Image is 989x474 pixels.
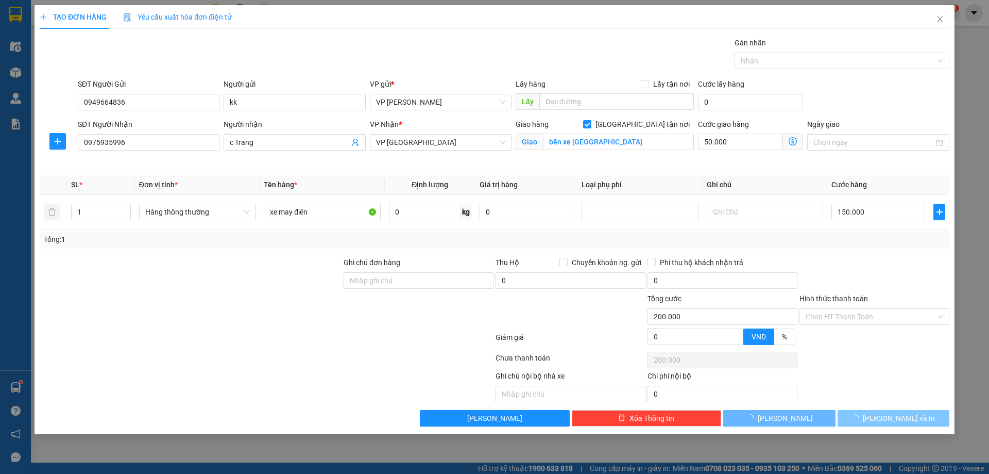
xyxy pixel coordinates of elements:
[71,181,79,189] span: SL
[494,332,646,350] div: Giảm giá
[807,120,840,128] label: Ngày giao
[344,258,400,267] label: Ghi chú đơn hàng
[698,134,783,150] input: Cước giao hàng
[467,413,522,424] span: [PERSON_NAME]
[480,181,518,189] span: Giá trị hàng
[50,137,65,145] span: plus
[539,93,694,110] input: Dọc đường
[735,39,766,47] label: Gán nhãn
[758,413,813,424] span: [PERSON_NAME]
[656,257,747,268] span: Phí thu hộ khách nhận trả
[480,204,573,220] input: 0
[224,119,365,130] div: Người nhận
[516,134,543,150] span: Giao
[813,137,933,148] input: Ngày giao
[516,80,545,88] span: Lấy hàng
[496,258,519,267] span: Thu Hộ
[494,352,646,370] div: Chưa thanh toán
[44,234,382,245] div: Tổng: 1
[264,181,297,189] span: Tên hàng
[78,119,219,130] div: SĐT Người Nhận
[926,5,954,34] button: Close
[789,137,797,145] span: dollar-circle
[496,386,645,402] input: Nhập ghi chú
[933,204,945,220] button: plus
[572,410,722,427] button: deleteXóa Thông tin
[420,410,570,427] button: [PERSON_NAME]
[698,94,803,110] input: Cước lấy hàng
[838,410,949,427] button: [PERSON_NAME] và In
[723,410,835,427] button: [PERSON_NAME]
[40,13,47,21] span: plus
[698,120,749,128] label: Cước giao hàng
[224,78,365,90] div: Người gửi
[934,208,944,216] span: plus
[647,295,681,303] span: Tổng cước
[629,413,674,424] span: Xóa Thông tin
[412,181,448,189] span: Định lượng
[123,13,232,21] span: Yêu cầu xuất hóa đơn điện tử
[831,181,867,189] span: Cước hàng
[44,204,60,220] button: delete
[370,120,399,128] span: VP Nhận
[145,204,249,220] span: Hàng thông thường
[376,94,505,110] span: VP Nguyễn Xiển
[344,272,493,289] input: Ghi chú đơn hàng
[577,175,702,195] th: Loại phụ phí
[351,138,360,146] span: user-add
[936,15,944,23] span: close
[863,413,935,424] span: [PERSON_NAME] và In
[516,120,549,128] span: Giao hàng
[40,13,107,21] span: TẠO ĐƠN HÀNG
[543,134,694,150] input: Giao tận nơi
[746,414,758,421] span: loading
[851,414,863,421] span: loading
[516,93,539,110] span: Lấy
[139,181,178,189] span: Đơn vị tính
[647,370,797,386] div: Chi phí nội bộ
[649,78,694,90] span: Lấy tận nơi
[707,204,823,220] input: Ghi Chú
[123,13,131,22] img: icon
[752,333,766,341] span: VND
[376,135,505,150] span: VP Thái Bình
[370,78,511,90] div: VP gửi
[49,133,66,150] button: plus
[264,204,380,220] input: VD: Bàn, Ghế
[496,370,645,386] div: Ghi chú nội bộ nhà xe
[618,414,625,422] span: delete
[461,204,471,220] span: kg
[78,78,219,90] div: SĐT Người Gửi
[698,80,744,88] label: Cước lấy hàng
[591,119,694,130] span: [GEOGRAPHIC_DATA] tận nơi
[703,175,827,195] th: Ghi chú
[782,333,787,341] span: %
[568,257,645,268] span: Chuyển khoản ng. gửi
[799,295,868,303] label: Hình thức thanh toán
